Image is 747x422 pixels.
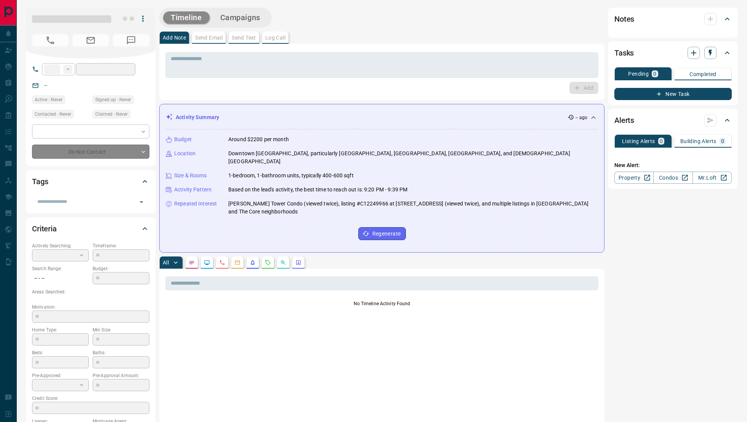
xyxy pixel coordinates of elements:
p: Areas Searched: [32,288,149,295]
button: Open [136,197,147,207]
p: Pre-Approval Amount: [93,372,149,379]
button: Timeline [163,11,210,24]
div: Tags [32,172,149,191]
button: New Task [614,88,732,100]
div: Alerts [614,111,732,129]
p: Building Alerts [680,139,717,144]
p: No Timeline Activity Found [165,300,598,307]
p: Baths: [93,349,149,356]
div: Notes [614,10,732,28]
p: [PERSON_NAME] Tower Condo (viewed twice), listing #C12249966 at [STREET_ADDRESS] (viewed twice), ... [228,200,598,216]
p: -- - -- [32,272,89,285]
svg: Calls [219,260,225,266]
p: Budget [174,135,192,143]
p: Downtown [GEOGRAPHIC_DATA], particularly [GEOGRAPHIC_DATA], [GEOGRAPHIC_DATA], [GEOGRAPHIC_DATA],... [228,150,598,166]
p: Budget: [93,265,149,272]
p: Based on the lead's activity, the best time to reach out is: 9:20 PM - 9:39 PM [228,186,407,194]
svg: Agent Actions [295,260,301,266]
p: Size & Rooms [174,172,207,180]
p: 0 [721,139,724,144]
span: Signed up - Never [95,96,131,104]
a: Mr.Loft [692,172,732,184]
p: Around $2200 per month [228,135,289,143]
p: 0 [653,71,656,76]
div: Tasks [614,44,732,62]
h2: Tasks [614,47,634,59]
span: No Number [32,34,69,46]
svg: Opportunities [280,260,286,266]
p: All [163,260,169,265]
span: Active - Never [35,96,63,104]
p: Pre-Approved: [32,372,89,379]
div: Activity Summary-- ago [166,110,598,124]
p: Home Type: [32,326,89,333]
span: No Number [113,34,149,46]
p: Beds: [32,349,89,356]
div: Criteria [32,220,149,238]
span: Contacted - Never [35,110,71,118]
svg: Requests [265,260,271,266]
a: -- [44,82,47,88]
span: No Email [72,34,109,46]
p: Motivation: [32,304,149,311]
p: Listing Alerts [622,139,655,144]
p: Credit Score: [32,395,149,402]
p: Search Range: [32,265,89,272]
p: -- ago [575,114,587,121]
span: Claimed - Never [95,110,128,118]
h2: Tags [32,175,48,188]
svg: Listing Alerts [250,260,256,266]
p: Activity Pattern [174,186,212,194]
button: Campaigns [213,11,268,24]
p: Actively Searching: [32,242,89,249]
a: Property [614,172,654,184]
button: Regenerate [358,227,406,240]
p: Timeframe: [93,242,149,249]
p: New Alert: [614,161,732,169]
p: Pending [628,71,649,76]
p: 1-bedroom, 1-bathroom units, typically 400-600 sqft [228,172,354,180]
h2: Criteria [32,223,57,235]
p: Completed [689,72,717,77]
p: Location [174,150,196,158]
p: Add Note [163,35,186,40]
p: 0 [660,139,663,144]
p: Activity Summary [176,113,219,121]
svg: Notes [189,260,195,266]
svg: Lead Browsing Activity [204,260,210,266]
h2: Notes [614,13,634,25]
svg: Emails [234,260,240,266]
a: Condos [653,172,692,184]
p: Min Size: [93,326,149,333]
h2: Alerts [614,114,634,126]
div: Do Not Contact [32,145,149,159]
p: Repeated Interest [174,200,217,208]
